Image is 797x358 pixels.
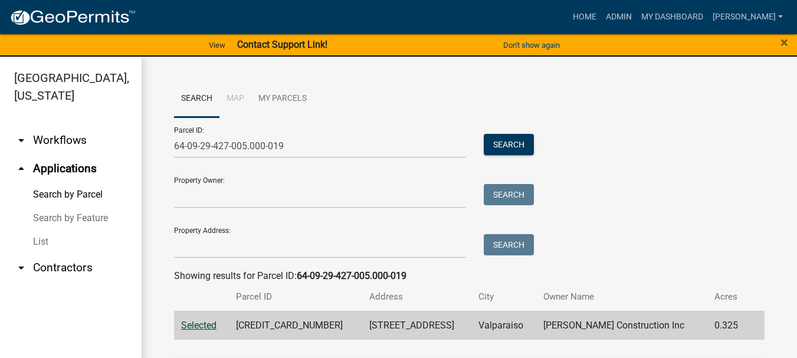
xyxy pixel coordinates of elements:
[297,270,406,281] strong: 64-09-29-427-005.000-019
[14,133,28,147] i: arrow_drop_down
[637,6,708,28] a: My Dashboard
[707,311,749,340] td: 0.325
[229,283,362,311] th: Parcel ID
[536,283,707,311] th: Owner Name
[568,6,601,28] a: Home
[708,6,788,28] a: [PERSON_NAME]
[204,35,230,55] a: View
[484,134,534,155] button: Search
[362,311,471,340] td: [STREET_ADDRESS]
[174,80,219,118] a: Search
[174,269,765,283] div: Showing results for Parcel ID:
[780,34,788,51] span: ×
[251,80,314,118] a: My Parcels
[14,162,28,176] i: arrow_drop_up
[471,283,536,311] th: City
[471,311,536,340] td: Valparaiso
[484,184,534,205] button: Search
[536,311,707,340] td: [PERSON_NAME] Construction Inc
[780,35,788,50] button: Close
[229,311,362,340] td: [CREDIT_CARD_NUMBER]
[181,320,217,331] a: Selected
[362,283,471,311] th: Address
[14,261,28,275] i: arrow_drop_down
[237,39,327,50] strong: Contact Support Link!
[498,35,565,55] button: Don't show again
[484,234,534,255] button: Search
[601,6,637,28] a: Admin
[707,283,749,311] th: Acres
